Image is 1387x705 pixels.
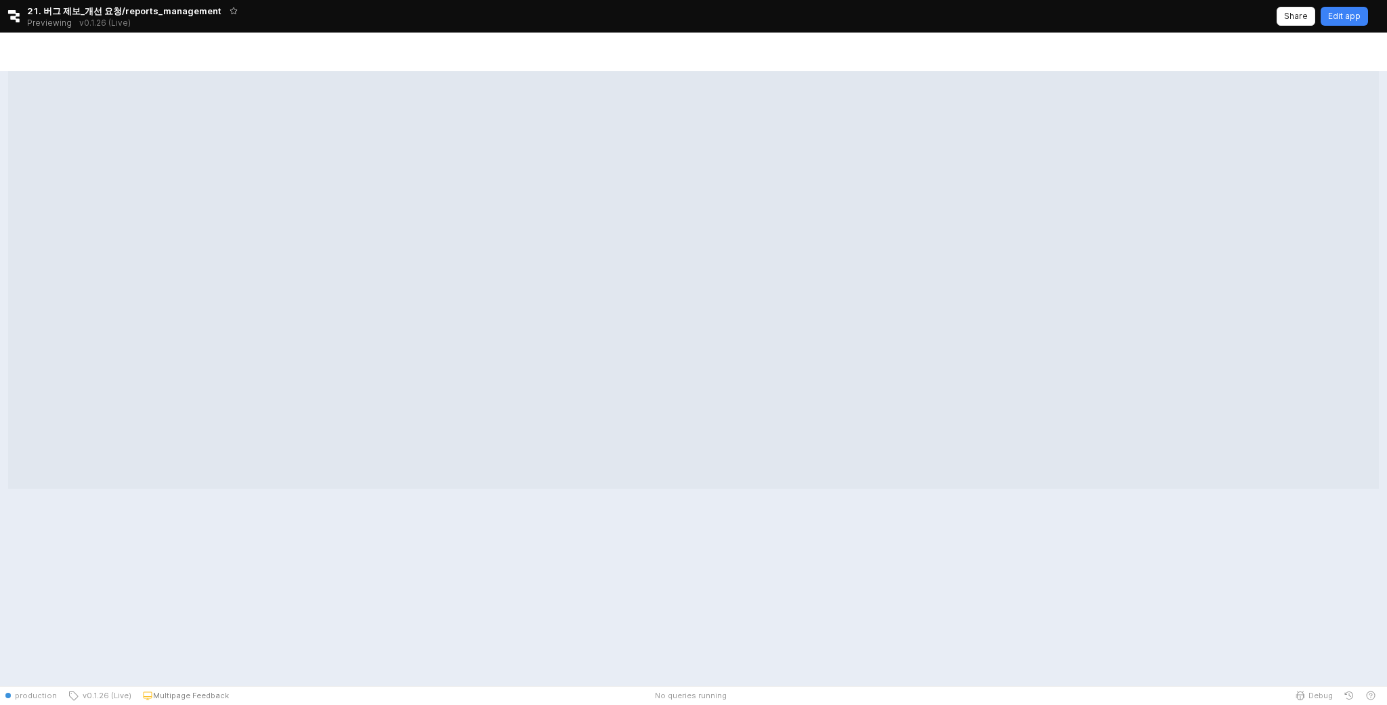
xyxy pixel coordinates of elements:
div: Previewing v0.1.26 (Live) [27,14,138,33]
p: Share [1284,11,1308,22]
span: No queries running [655,690,727,701]
span: 21. 버그 제보_개선 요청/reports_management [27,4,221,18]
span: production [15,690,57,701]
button: Releases and History [72,14,138,33]
button: Debug [1289,686,1338,705]
p: v0.1.26 (Live) [79,18,131,28]
button: Share app [1277,7,1315,26]
p: Multipage Feedback [153,690,229,701]
button: v0.1.26 (Live) [62,686,137,705]
button: Add app to favorites [227,4,240,18]
button: Edit app [1321,7,1368,26]
button: Help [1360,686,1382,705]
span: Previewing [27,16,72,30]
p: Edit app [1328,11,1361,22]
button: History [1338,686,1360,705]
span: Debug [1308,690,1333,701]
button: Multipage Feedback [137,686,234,705]
span: v0.1.26 (Live) [79,690,131,701]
